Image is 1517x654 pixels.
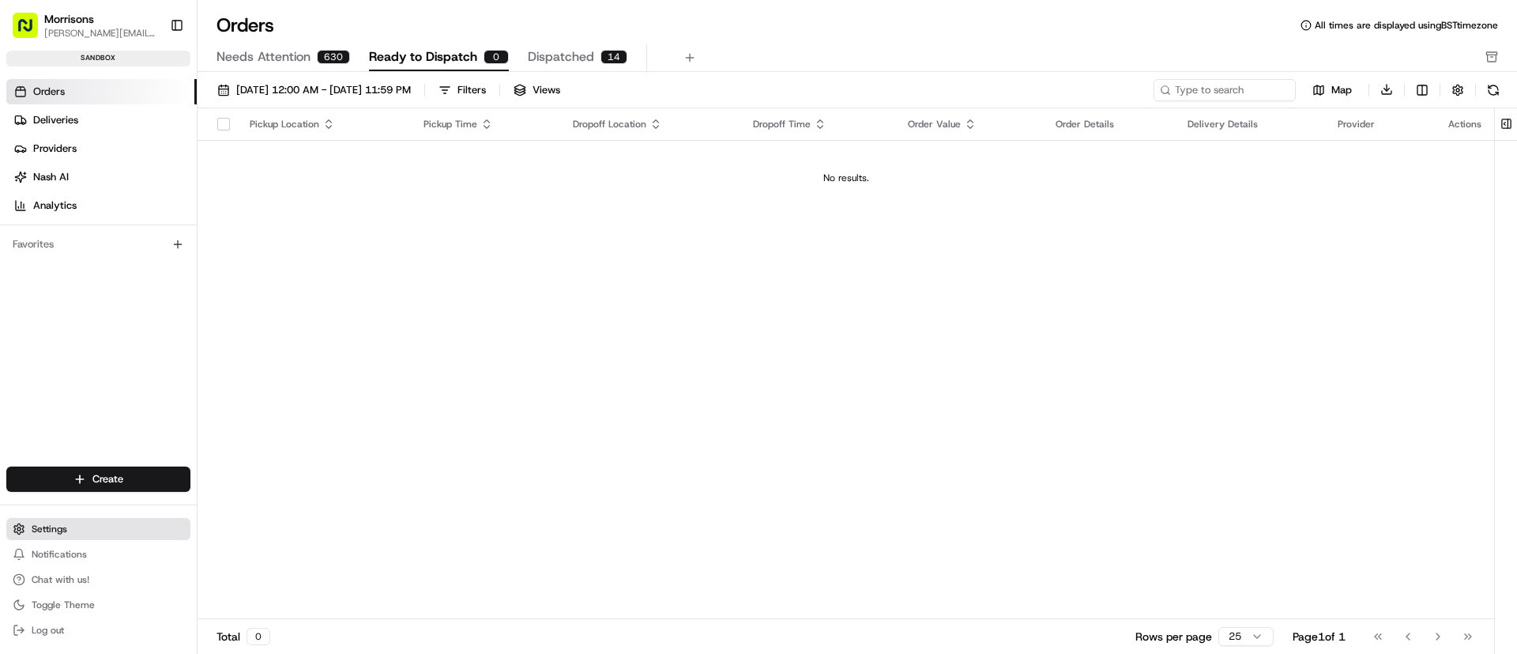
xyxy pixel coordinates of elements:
button: Filters [431,79,493,101]
input: Type to search [1154,79,1296,101]
button: Log out [6,619,190,641]
span: Create [92,472,123,486]
a: Nash AI [6,164,197,190]
div: Page 1 of 1 [1293,629,1346,645]
div: Favorites [6,232,190,257]
span: Log out [32,624,64,637]
span: Orders [33,85,65,99]
img: Nash [16,16,47,47]
button: Morrisons [44,11,94,27]
span: API Documentation [149,229,254,245]
div: Pickup Time [423,118,548,130]
span: Chat with us! [32,573,89,586]
button: Toggle Theme [6,594,190,616]
div: Total [216,628,270,645]
div: No results. [204,172,1488,184]
div: 14 [600,50,627,64]
div: sandbox [6,51,190,66]
a: Orders [6,79,197,104]
span: Providers [33,142,77,156]
span: Settings [32,523,67,535]
span: All times are displayed using BST timezone [1315,19,1498,32]
div: We're available if you need us! [54,167,200,180]
button: Map [1302,81,1362,100]
span: Map [1331,83,1352,97]
button: [PERSON_NAME][EMAIL_ADDRESS][PERSON_NAME][DOMAIN_NAME] [44,27,157,40]
div: Start new chat [54,151,259,167]
span: Views [533,83,560,97]
button: Settings [6,518,190,540]
span: Ready to Dispatch [369,47,477,66]
a: Deliveries [6,108,197,133]
p: Welcome 👋 [16,63,288,89]
div: Delivery Details [1188,118,1312,130]
p: Rows per page [1135,629,1212,645]
h1: Orders [216,13,274,38]
span: Nash AI [33,170,69,184]
button: Start new chat [269,156,288,175]
div: Order Value [908,118,1030,130]
div: 0 [484,50,509,64]
button: Create [6,467,190,492]
span: Deliveries [33,113,78,127]
button: Views [506,79,567,101]
input: Clear [41,102,261,119]
button: Refresh [1482,79,1504,101]
div: Filters [457,83,486,97]
span: Pylon [157,268,191,280]
span: Knowledge Base [32,229,121,245]
span: Notifications [32,548,87,561]
button: Morrisons[PERSON_NAME][EMAIL_ADDRESS][PERSON_NAME][DOMAIN_NAME] [6,6,164,44]
span: Toggle Theme [32,599,95,611]
span: Analytics [33,198,77,213]
span: Needs Attention [216,47,311,66]
div: 0 [247,628,270,645]
div: Dropoff Time [753,118,883,130]
a: Analytics [6,193,197,218]
div: 💻 [134,231,146,244]
div: Actions [1448,118,1481,130]
div: Dropoff Location [573,118,728,130]
button: Notifications [6,543,190,565]
a: Providers [6,136,197,161]
div: Order Details [1056,118,1162,130]
span: [DATE] 12:00 AM - [DATE] 11:59 PM [236,83,411,97]
div: 630 [317,50,350,64]
a: Powered byPylon [111,267,191,280]
button: [DATE] 12:00 AM - [DATE] 11:59 PM [210,79,418,101]
span: Dispatched [528,47,594,66]
div: 📗 [16,231,28,244]
a: 📗Knowledge Base [9,223,127,251]
div: Pickup Location [250,118,398,130]
button: Chat with us! [6,569,190,591]
a: 💻API Documentation [127,223,260,251]
img: 1736555255976-a54dd68f-1ca7-489b-9aae-adbdc363a1c4 [16,151,44,180]
div: Provider [1338,118,1423,130]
